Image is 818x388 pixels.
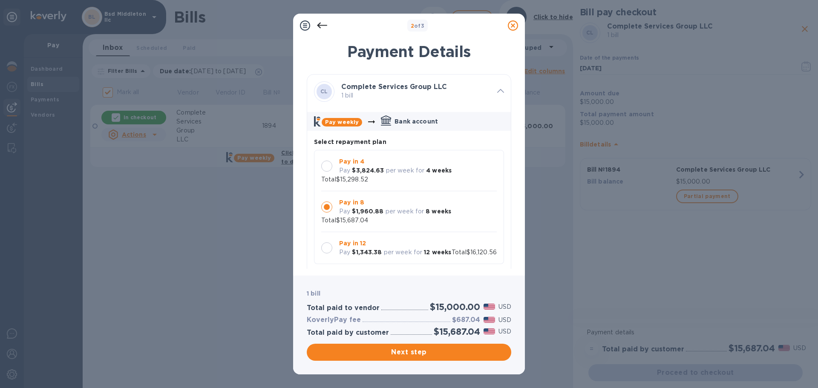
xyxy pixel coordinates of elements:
p: USD [498,316,511,325]
img: USD [484,328,495,334]
b: $1,960.88 [352,208,383,215]
p: Pay [339,248,350,257]
p: per week for [386,207,424,216]
b: Select repayment plan [314,138,386,145]
img: USD [484,304,495,310]
b: $3,824.63 [352,167,384,174]
h2: $15,687.04 [434,326,480,337]
b: Complete Services Group LLC [341,83,447,91]
p: Total $15,687.04 [321,216,368,225]
p: per week for [386,166,425,175]
b: 4 weeks [426,167,452,174]
h2: $15,000.00 [430,302,480,312]
b: Pay in 4 [339,158,364,165]
b: Pay weekly [325,119,359,125]
b: $1,343.38 [352,249,382,256]
b: 1 bill [307,290,320,297]
div: CLComplete Services Group LLC 1 bill [307,75,511,109]
p: 1 bill [341,91,490,100]
p: USD [498,327,511,336]
h3: $687.04 [452,316,480,324]
b: Pay in 12 [339,240,366,247]
p: Pay [339,207,350,216]
button: Next step [307,344,511,361]
b: of 3 [411,23,425,29]
p: per week for [384,248,423,257]
img: USD [484,317,495,323]
b: Pay in 8 [339,199,364,206]
p: Total $15,298.52 [321,175,368,184]
h3: Total paid by customer [307,329,389,337]
h3: KoverlyPay fee [307,316,361,324]
b: CL [320,88,328,95]
span: 2 [411,23,414,29]
h1: Payment Details [307,43,511,60]
h3: Total paid to vendor [307,304,380,312]
b: 8 weeks [426,208,451,215]
p: Bank account [395,117,438,126]
p: USD [498,302,511,311]
span: Next step [314,347,504,357]
b: 12 weeks [424,249,451,256]
p: Pay [339,166,350,175]
p: Total $16,120.56 [452,248,497,257]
